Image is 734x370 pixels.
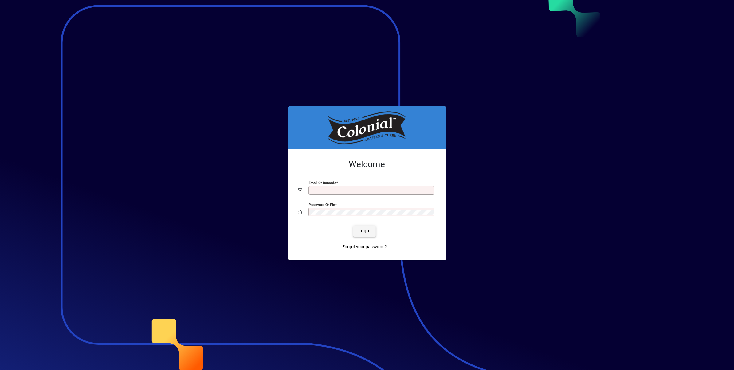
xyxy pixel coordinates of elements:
mat-label: Password or Pin [309,202,335,207]
span: Forgot your password? [342,244,387,250]
mat-label: Email or Barcode [309,180,336,185]
a: Forgot your password? [340,242,389,253]
button: Login [353,226,376,237]
span: Login [358,228,371,234]
h2: Welcome [298,159,436,170]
